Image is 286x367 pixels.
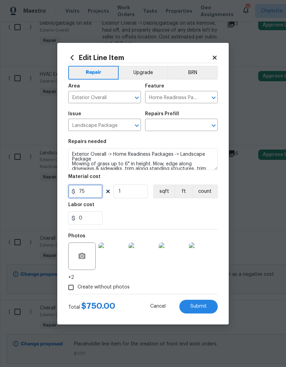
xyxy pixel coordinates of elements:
button: Open [132,93,142,103]
button: Open [132,121,142,130]
div: Total [68,303,115,311]
span: +2 [68,274,74,281]
h5: Photos [68,234,85,238]
button: BRN [167,66,218,80]
span: Create without photos [78,284,130,291]
button: ft [175,185,192,198]
button: Submit [179,300,218,313]
h5: Material cost [68,174,100,179]
h5: Repairs needed [68,139,106,144]
span: $ 750.00 [81,302,115,310]
h5: Feature [145,84,164,88]
textarea: Exterior Overall -> Home Readiness Packages -> Landscape Package Mowing of grass up to 6" in heig... [68,148,218,170]
h5: Issue [68,111,81,116]
h5: Repairs Prefill [145,111,179,116]
h5: Labor cost [68,202,94,207]
span: Cancel [150,304,166,309]
button: count [192,185,218,198]
h2: Edit Line Item [68,54,212,61]
button: Open [209,93,218,103]
button: Open [209,121,218,130]
h5: Area [68,84,80,88]
button: sqft [153,185,175,198]
span: Submit [190,304,207,309]
button: Upgrade [119,66,168,80]
button: Cancel [139,300,177,313]
button: Repair [68,66,119,80]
